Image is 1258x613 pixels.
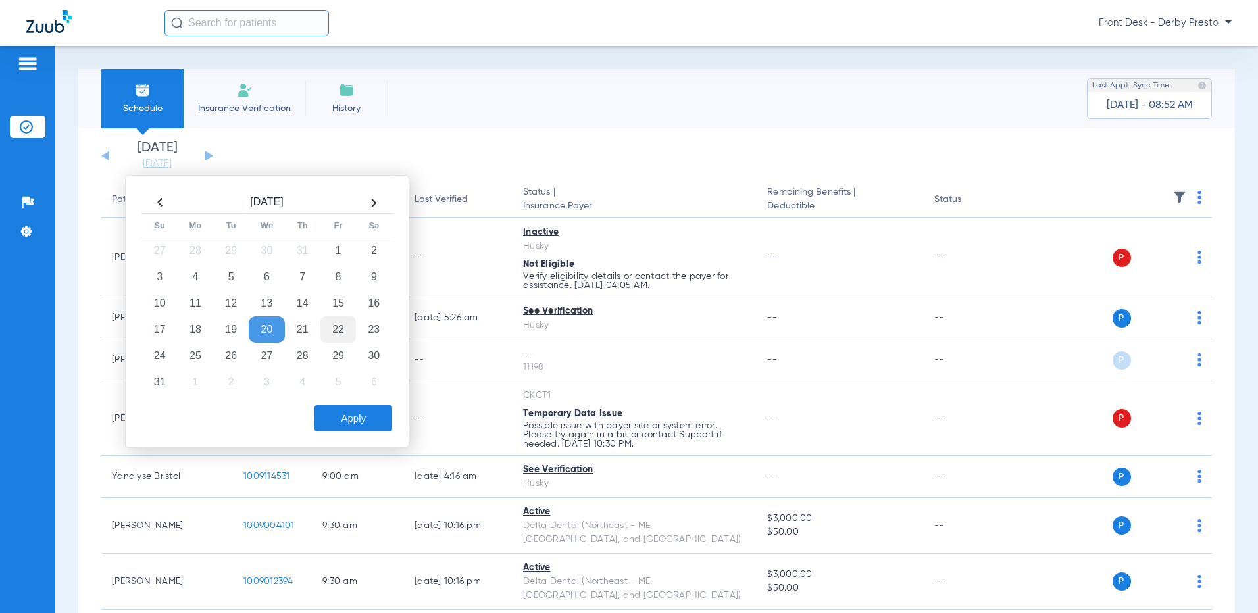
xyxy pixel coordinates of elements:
img: group-dot-blue.svg [1197,191,1201,204]
div: Husky [523,318,746,332]
th: [DATE] [178,192,356,214]
p: Possible issue with payer site or system error. Please try again in a bit or contact Support if n... [523,421,746,449]
img: hamburger-icon [17,56,38,72]
img: Schedule [135,82,151,98]
td: -- [924,554,1013,610]
td: -- [924,381,1013,456]
span: History [315,102,378,115]
div: CKCT1 [523,389,746,403]
img: last sync help info [1197,81,1207,90]
td: -- [924,456,1013,498]
span: Insurance Payer [523,199,746,213]
img: Manual Insurance Verification [237,82,253,98]
th: Remaining Benefits | [757,182,923,218]
div: Husky [523,239,746,253]
div: See Verification [523,305,746,318]
span: Not Eligible [523,260,574,269]
div: Last Verified [415,193,502,207]
img: group-dot-blue.svg [1197,575,1201,588]
td: [PERSON_NAME] [101,554,233,610]
td: 9:30 AM [312,554,404,610]
span: Deductible [767,199,913,213]
div: Patient Name [112,193,222,207]
span: $3,000.00 [767,568,913,581]
span: Insurance Verification [193,102,295,115]
td: -- [924,218,1013,297]
img: Search Icon [171,17,183,29]
div: Delta Dental (Northeast - ME, [GEOGRAPHIC_DATA], and [GEOGRAPHIC_DATA]) [523,519,746,547]
a: [DATE] [118,157,197,170]
span: 1009004101 [243,521,295,530]
td: 9:30 AM [312,498,404,554]
div: Husky [523,477,746,491]
span: $50.00 [767,581,913,595]
span: -- [767,253,777,262]
div: Delta Dental (Northeast - ME, [GEOGRAPHIC_DATA], and [GEOGRAPHIC_DATA]) [523,575,746,602]
img: group-dot-blue.svg [1197,251,1201,264]
img: Zuub Logo [26,10,72,33]
img: group-dot-blue.svg [1197,412,1201,425]
td: -- [924,498,1013,554]
span: 1009114531 [243,472,290,481]
span: Front Desk - Derby Presto [1099,16,1232,30]
div: 11198 [523,360,746,374]
div: Last Verified [415,193,468,207]
span: -- [767,414,777,423]
div: -- [523,347,746,360]
th: Status [924,182,1013,218]
td: Yanalyse Bristol [101,456,233,498]
div: Active [523,505,746,519]
span: -- [767,472,777,481]
td: -- [404,218,513,297]
div: See Verification [523,463,746,477]
div: Patient Name [112,193,170,207]
span: $3,000.00 [767,512,913,526]
th: Status | [513,182,757,218]
span: P [1113,249,1131,267]
td: [DATE] 4:16 AM [404,456,513,498]
td: 9:00 AM [312,456,404,498]
span: $50.00 [767,526,913,539]
span: P [1113,409,1131,428]
span: P [1113,309,1131,328]
td: [DATE] 10:16 PM [404,498,513,554]
li: [DATE] [118,141,197,170]
td: [DATE] 10:16 PM [404,554,513,610]
span: P [1113,572,1131,591]
img: filter.svg [1173,191,1186,204]
span: P [1113,468,1131,486]
img: History [339,82,355,98]
img: group-dot-blue.svg [1197,353,1201,366]
span: [DATE] - 08:52 AM [1107,99,1193,112]
td: -- [404,339,513,381]
td: -- [404,381,513,456]
span: -- [767,313,777,322]
input: Search for patients [164,10,329,36]
img: group-dot-blue.svg [1197,519,1201,532]
td: -- [924,297,1013,339]
td: [PERSON_NAME] [101,498,233,554]
span: Last Appt. Sync Time: [1092,79,1171,92]
button: Apply [314,405,392,431]
img: group-dot-blue.svg [1197,470,1201,483]
span: -- [767,355,777,364]
span: P [1113,351,1131,370]
img: group-dot-blue.svg [1197,311,1201,324]
span: P [1113,516,1131,535]
div: Active [523,561,746,575]
p: Verify eligibility details or contact the payer for assistance. [DATE] 04:05 AM. [523,272,746,290]
span: Schedule [111,102,174,115]
td: -- [924,339,1013,381]
span: 1009012394 [243,577,293,586]
div: Inactive [523,226,746,239]
td: [DATE] 5:26 AM [404,297,513,339]
span: Temporary Data Issue [523,409,622,418]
